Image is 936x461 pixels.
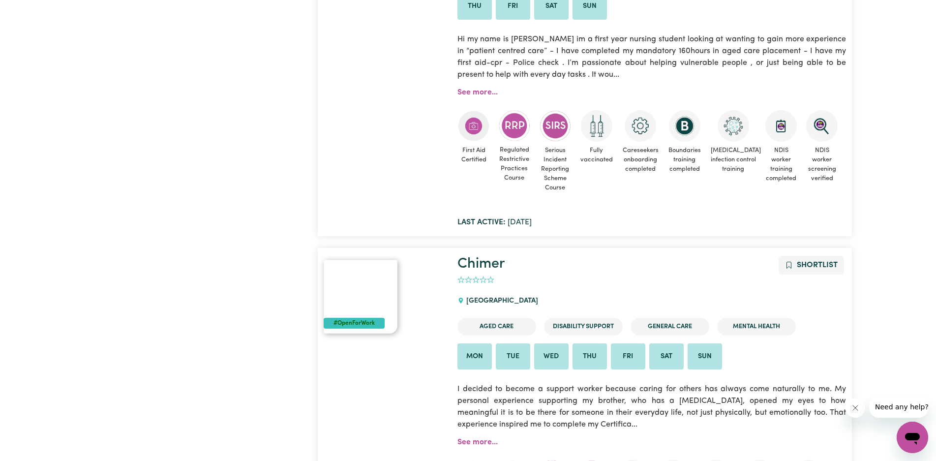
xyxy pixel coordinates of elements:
img: Care and support worker has received 2 doses of COVID-19 vaccine [581,110,612,142]
a: See more... [457,89,498,96]
div: [GEOGRAPHIC_DATA] [457,288,544,314]
span: Careseekers onboarding completed [622,142,660,178]
a: Chimer#OpenForWork [324,260,446,334]
span: Serious Incident Reporting Scheme Course [539,142,572,197]
li: Available on Tue [496,343,530,370]
img: CS Academy: Serious Incident Reporting Scheme course completed [540,110,571,142]
span: First Aid Certified [457,142,490,168]
li: Mental Health [717,318,796,335]
p: Hi my name is [PERSON_NAME] im a first year nursing student looking at wanting to gain more exper... [457,28,846,87]
img: CS Academy: COVID-19 Infection Control Training course completed [718,110,749,142]
li: General Care [631,318,709,335]
span: [MEDICAL_DATA] infection control training [710,142,757,178]
span: Regulated Restrictive Practices Course [498,141,531,187]
div: add rating by typing an integer from 0 to 5 or pressing arrow keys [457,275,494,286]
li: Available on Wed [534,343,569,370]
div: #OpenForWork [324,318,385,329]
span: Fully vaccinated [579,142,614,168]
a: See more... [457,438,498,446]
li: Available on Thu [573,343,607,370]
img: CS Academy: Careseekers Onboarding course completed [625,110,656,142]
span: Boundaries training completed [667,142,702,178]
li: Available on Sun [688,343,722,370]
img: View Chimer's profile [324,260,397,334]
span: [DATE] [457,218,532,226]
li: Aged Care [457,318,536,335]
li: Disability Support [544,318,623,335]
iframe: Button to launch messaging window [897,422,928,453]
li: Available on Mon [457,343,492,370]
img: CS Academy: Introduction to NDIS Worker Training course completed [765,110,797,142]
iframe: Message from company [869,396,928,418]
b: Last active: [457,218,506,226]
iframe: Close message [845,398,865,418]
button: Add to shortlist [779,256,844,275]
li: Available on Sat [649,343,684,370]
span: NDIS worker training completed [765,142,798,187]
img: NDIS Worker Screening Verified [806,110,838,142]
p: I decided to become a support worker because caring for others has always come naturally to me. M... [457,377,846,436]
li: Available on Fri [611,343,645,370]
img: CS Academy: Regulated Restrictive Practices course completed [499,110,530,141]
img: CS Academy: Boundaries in care and support work course completed [669,110,700,142]
span: NDIS worker screening verified [806,142,839,187]
span: Shortlist [797,261,838,269]
a: Chimer [457,257,505,271]
span: Need any help? [6,7,60,15]
img: Care and support worker has completed First Aid Certification [458,110,489,142]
